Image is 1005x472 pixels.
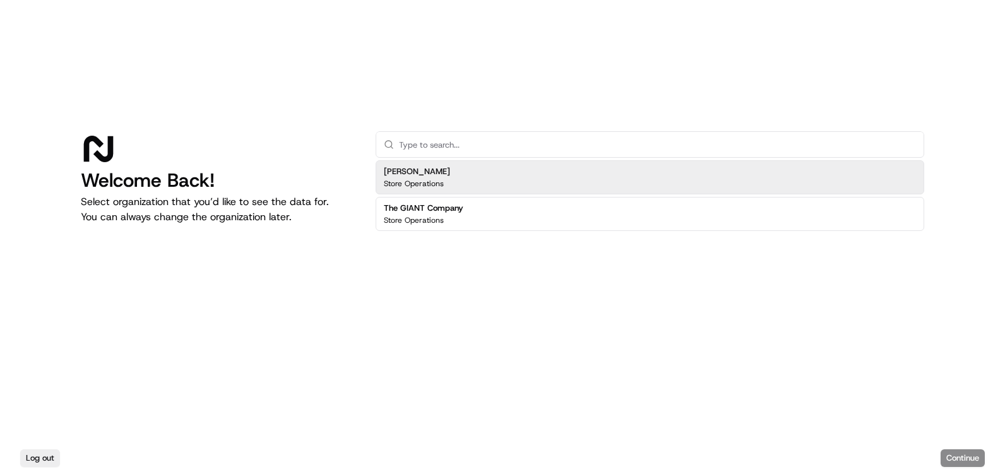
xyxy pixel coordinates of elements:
p: Store Operations [384,215,444,225]
div: Suggestions [376,158,924,233]
button: Log out [20,449,60,467]
p: Select organization that you’d like to see the data for. You can always change the organization l... [81,194,355,225]
input: Type to search... [399,132,916,157]
p: Store Operations [384,179,444,189]
h2: [PERSON_NAME] [384,166,450,177]
h1: Welcome Back! [81,169,355,192]
h2: The GIANT Company [384,203,463,214]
